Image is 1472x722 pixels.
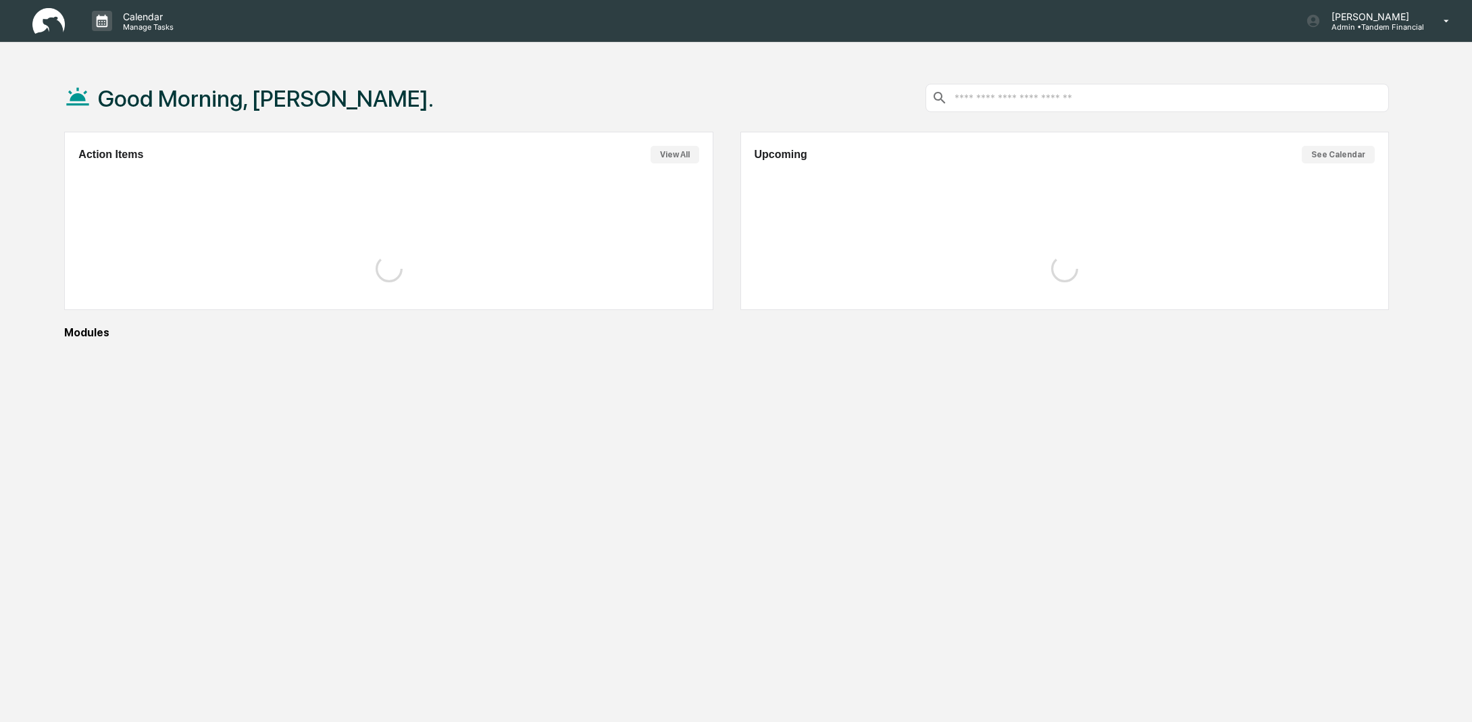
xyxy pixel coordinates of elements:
h2: Upcoming [755,149,807,161]
h2: Action Items [78,149,143,161]
img: logo [32,8,65,34]
p: Calendar [112,11,180,22]
p: Manage Tasks [112,22,180,32]
div: Modules [64,326,1389,339]
button: View All [651,146,699,163]
button: See Calendar [1302,146,1375,163]
p: Admin • Tandem Financial [1321,22,1424,32]
h1: Good Morning, [PERSON_NAME]. [98,85,434,112]
p: [PERSON_NAME] [1321,11,1424,22]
